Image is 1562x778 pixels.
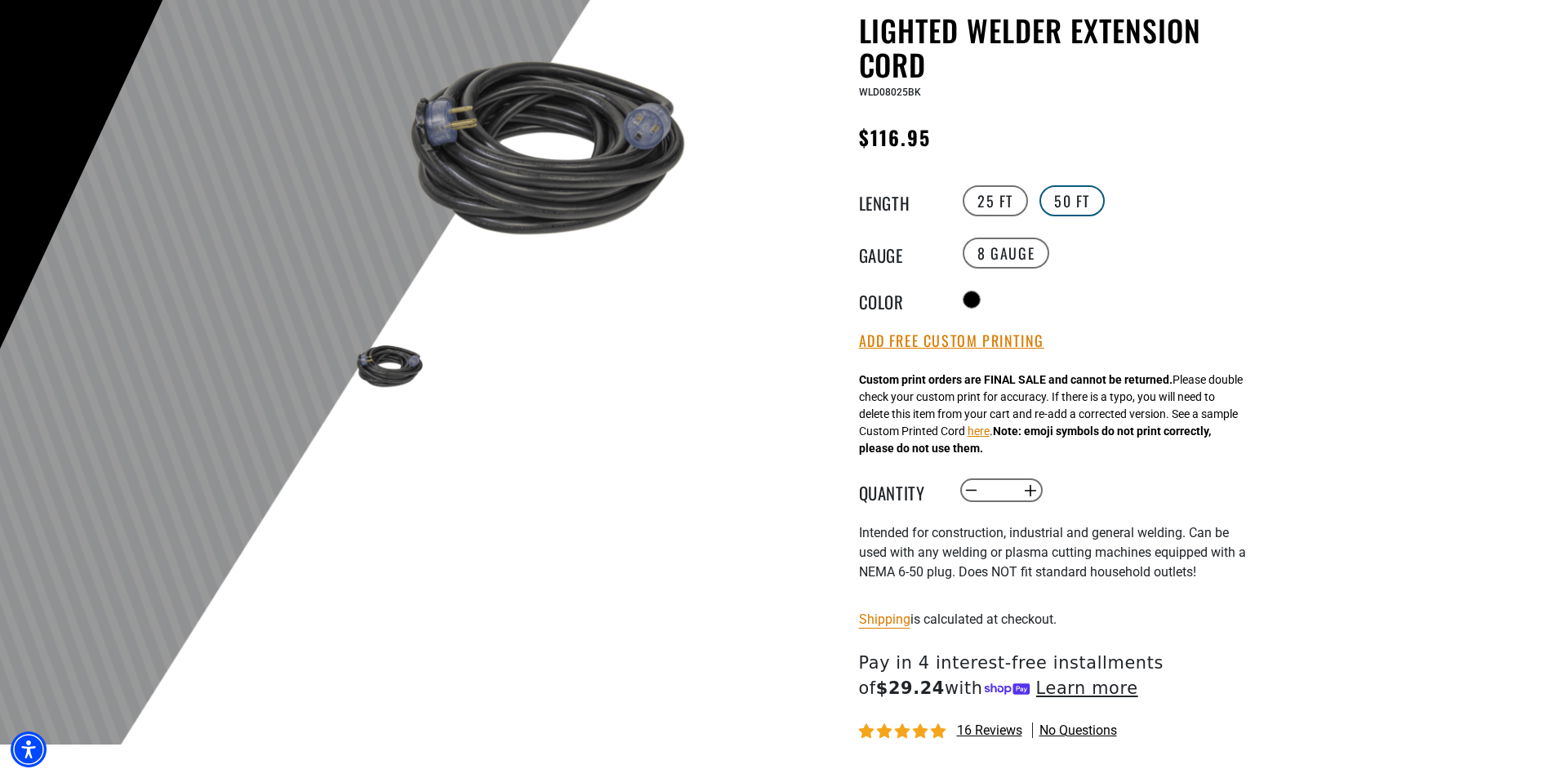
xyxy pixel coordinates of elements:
[859,87,921,98] span: WLD08025BK
[957,722,1022,738] span: 16 reviews
[859,371,1243,457] div: Please double check your custom print for accuracy. If there is a typo, you will need to delete t...
[11,731,47,767] div: Accessibility Menu
[859,611,910,627] a: Shipping
[859,13,1259,82] h1: Lighted Welder Extension Cord
[859,525,1246,580] span: Intended for construction, industrial and general welding. Can be used with any welding or plasma...
[859,190,941,211] legend: Length
[340,335,434,398] img: black
[859,480,941,501] label: Quantity
[963,185,1028,216] label: 25 FT
[1039,722,1117,740] span: No questions
[1039,185,1105,216] label: 50 FT
[859,242,941,264] legend: Gauge
[859,724,949,740] span: 5.00 stars
[859,332,1044,350] button: Add Free Custom Printing
[963,238,1049,269] label: 8 Gauge
[859,373,1173,386] strong: Custom print orders are FINAL SALE and cannot be returned.
[859,122,932,152] span: $116.95
[340,16,733,278] img: black
[859,425,1211,455] strong: Note: emoji symbols do not print correctly, please do not use them.
[968,423,990,440] button: here
[859,289,941,310] legend: Color
[859,608,1259,630] div: is calculated at checkout.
